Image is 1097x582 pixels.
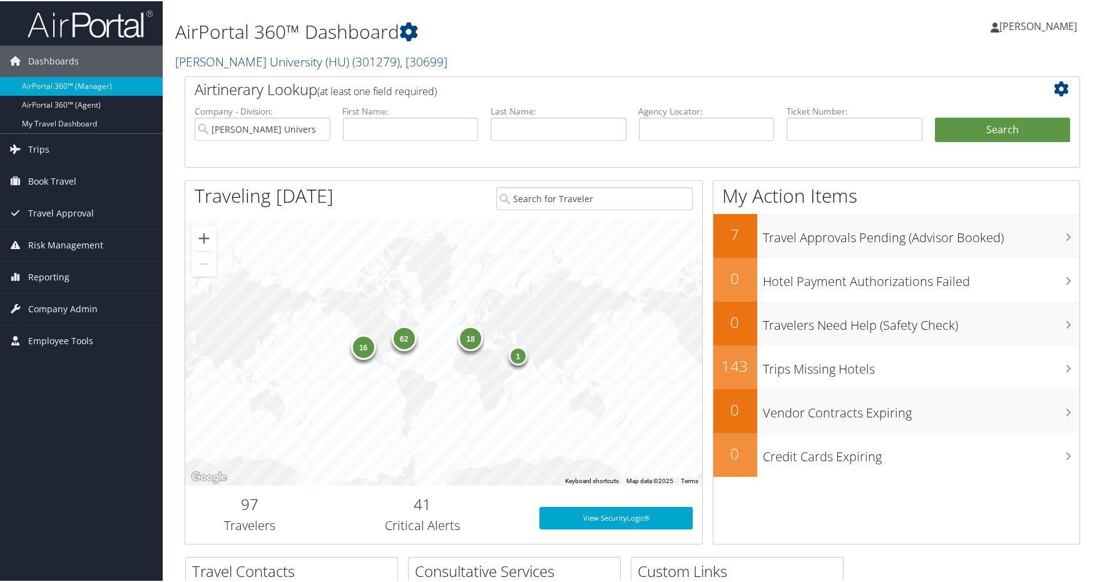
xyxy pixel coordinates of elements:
[713,300,1080,344] a: 0Travelers Need Help (Safety Check)
[191,250,217,275] button: Zoom out
[28,44,79,76] span: Dashboards
[763,441,1080,464] h3: Credit Cards Expiring
[28,165,76,196] span: Book Travel
[415,559,620,581] h2: Consultative Services
[28,228,103,260] span: Risk Management
[28,133,49,164] span: Trips
[188,468,230,484] a: Open this area in Google Maps (opens a new window)
[392,324,417,349] div: 62
[28,8,153,38] img: airportal-logo.png
[28,197,94,228] span: Travel Approval
[28,260,69,292] span: Reporting
[626,476,673,483] span: Map data ©2025
[787,104,922,116] label: Ticket Number:
[28,324,93,355] span: Employee Tools
[195,78,996,99] h2: Airtinerary Lookup
[539,506,693,528] a: View SecurityLogic®
[713,354,757,375] h2: 143
[352,52,400,69] span: ( 301279 )
[565,476,619,484] button: Keyboard shortcuts
[351,333,376,358] div: 16
[639,104,775,116] label: Agency Locator:
[28,292,98,324] span: Company Admin
[638,559,843,581] h2: Custom Links
[195,181,334,208] h1: Traveling [DATE]
[343,104,479,116] label: First Name:
[713,181,1080,208] h1: My Action Items
[681,476,698,483] a: Terms (opens in new tab)
[175,52,447,69] a: [PERSON_NAME] University (HU)
[175,18,785,44] h1: AirPortal 360™ Dashboard
[496,186,693,209] input: Search for Traveler
[713,442,757,463] h2: 0
[400,52,447,69] span: , [ 30699 ]
[713,432,1080,476] a: 0Credit Cards Expiring
[763,222,1080,245] h3: Travel Approvals Pending (Advisor Booked)
[491,104,626,116] label: Last Name:
[763,397,1080,421] h3: Vendor Contracts Expiring
[763,265,1080,289] h3: Hotel Payment Authorizations Failed
[713,398,757,419] h2: 0
[991,6,1089,44] a: [PERSON_NAME]
[713,257,1080,300] a: 0Hotel Payment Authorizations Failed
[713,344,1080,388] a: 143Trips Missing Hotels
[188,468,230,484] img: Google
[509,345,528,364] div: 1
[713,388,1080,432] a: 0Vendor Contracts Expiring
[713,310,757,332] h2: 0
[195,493,305,514] h2: 97
[713,213,1080,257] a: 7Travel Approvals Pending (Advisor Booked)
[195,516,305,533] h3: Travelers
[763,309,1080,333] h3: Travelers Need Help (Safety Check)
[713,267,757,288] h2: 0
[713,223,757,244] h2: 7
[324,493,521,514] h2: 41
[458,325,483,350] div: 18
[317,83,437,97] span: (at least one field required)
[191,225,217,250] button: Zoom in
[999,18,1077,32] span: [PERSON_NAME]
[935,116,1071,141] button: Search
[324,516,521,533] h3: Critical Alerts
[195,104,330,116] label: Company - Division:
[192,559,397,581] h2: Travel Contacts
[763,353,1080,377] h3: Trips Missing Hotels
